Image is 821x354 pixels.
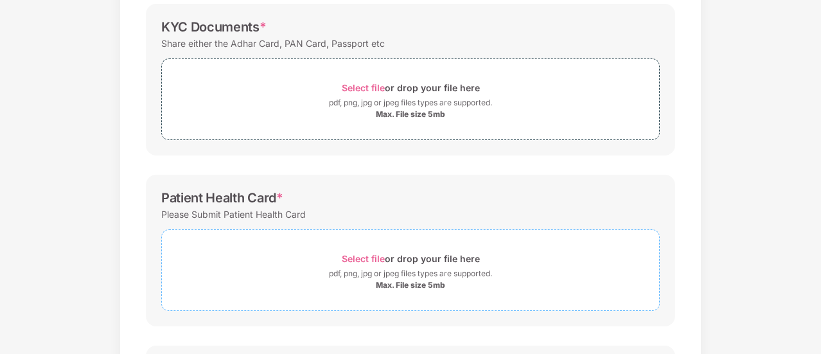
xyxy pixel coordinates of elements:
[162,240,659,301] span: Select fileor drop your file herepdf, png, jpg or jpeg files types are supported.Max. File size 5mb
[342,250,480,267] div: or drop your file here
[342,79,480,96] div: or drop your file here
[161,190,283,206] div: Patient Health Card
[161,35,385,52] div: Share either the Adhar Card, PAN Card, Passport etc
[376,280,445,290] div: Max. File size 5mb
[342,253,385,264] span: Select file
[162,69,659,130] span: Select fileor drop your file herepdf, png, jpg or jpeg files types are supported.Max. File size 5mb
[329,267,492,280] div: pdf, png, jpg or jpeg files types are supported.
[161,206,306,223] div: Please Submit Patient Health Card
[329,96,492,109] div: pdf, png, jpg or jpeg files types are supported.
[161,19,267,35] div: KYC Documents
[376,109,445,119] div: Max. File size 5mb
[342,82,385,93] span: Select file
